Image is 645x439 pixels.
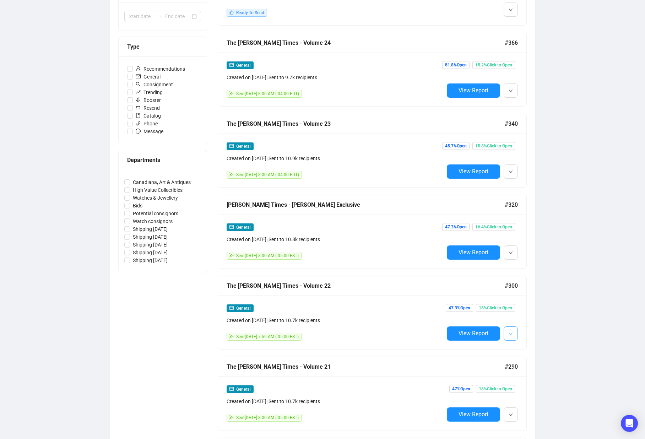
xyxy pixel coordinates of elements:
span: Canadiana, Art & Antiques [130,178,194,186]
span: #290 [505,362,518,371]
span: Watches & Jewellery [130,194,181,202]
span: Resend [133,104,163,112]
span: 47.3% Open [442,223,470,231]
span: View Report [459,168,488,175]
span: Sent [DATE] 8:00 AM (-04:00 EDT) [236,91,299,96]
span: Potential consignors [130,210,181,217]
button: View Report [447,164,500,179]
div: Type [127,42,198,51]
span: down [509,170,513,174]
span: send [229,253,234,258]
span: mail [229,225,234,229]
span: Trending [133,88,166,96]
span: mail [229,387,234,391]
a: The [PERSON_NAME] Times - Volume 22#300mailGeneralCreated on [DATE]| Sent to 10.7k recipientssend... [218,276,527,349]
span: book [136,113,141,118]
span: #366 [505,38,518,47]
div: The [PERSON_NAME] Times - Volume 23 [227,119,505,128]
span: rise [136,90,141,94]
span: send [229,334,234,338]
span: Sent [DATE] 8:00 AM (-05:00 EST) [236,253,299,258]
span: 51.8% Open [442,61,470,69]
div: Created on [DATE] | Sent to 10.7k recipients [227,316,444,324]
span: View Report [459,249,488,256]
span: #340 [505,119,518,128]
a: The [PERSON_NAME] Times - Volume 21#290mailGeneralCreated on [DATE]| Sent to 10.7k recipientssend... [218,357,527,430]
span: Phone [133,120,161,128]
span: #320 [505,200,518,209]
span: 18% Click to Open [476,385,515,393]
span: user [136,66,141,71]
span: 47.3% Open [446,304,473,312]
button: View Report [447,407,500,422]
span: 16.4% Click to Open [472,223,515,231]
span: 45.7% Open [442,142,470,150]
span: Message [133,128,166,135]
span: Sent [DATE] 8:00 AM (-05:00 EST) [236,415,299,420]
span: mail [229,144,234,148]
span: View Report [459,411,488,418]
span: General [236,306,251,311]
span: 15.2% Click to Open [472,61,515,69]
span: like [229,10,234,15]
span: mail [229,63,234,67]
span: message [136,129,141,134]
button: View Report [447,326,500,341]
span: send [229,91,234,96]
a: [PERSON_NAME] Times - [PERSON_NAME] Exclusive#320mailGeneralCreated on [DATE]| Sent to 10.8k reci... [218,195,527,269]
span: to [157,13,162,19]
span: swap-right [157,13,162,19]
span: down [509,89,513,93]
span: High Value Collectibles [130,186,185,194]
span: View Report [459,330,488,337]
span: General [236,387,251,392]
span: Ready To Send [236,10,264,15]
span: retweet [136,105,141,110]
span: 15.8% Click to Open [472,142,515,150]
a: The [PERSON_NAME] Times - Volume 24#366mailGeneralCreated on [DATE]| Sent to 9.7k recipientssendS... [218,33,527,107]
div: The [PERSON_NAME] Times - Volume 21 [227,362,505,371]
input: Start date [129,12,154,20]
div: Open Intercom Messenger [621,415,638,432]
span: Sent [DATE] 8:00 AM (-04:00 EDT) [236,172,299,177]
span: search [136,82,141,87]
span: #300 [505,281,518,290]
span: down [509,8,513,12]
div: Departments [127,156,198,164]
span: Shipping [DATE] [130,241,170,249]
div: The [PERSON_NAME] Times - Volume 24 [227,38,505,47]
span: View Report [459,87,488,94]
span: send [229,172,234,177]
span: Shipping [DATE] [130,256,170,264]
div: Created on [DATE] | Sent to 10.9k recipients [227,155,444,162]
span: General [133,73,163,81]
span: Bids [130,202,145,210]
span: Sent [DATE] 7:59 AM (-05:00 EST) [236,334,299,339]
span: mail [229,306,234,310]
div: [PERSON_NAME] Times - [PERSON_NAME] Exclusive [227,200,505,209]
div: Created on [DATE] | Sent to 10.7k recipients [227,397,444,405]
span: phone [136,121,141,126]
span: General [236,63,251,68]
span: Recommendations [133,65,188,73]
span: Shipping [DATE] [130,225,170,233]
span: 15% Click to Open [476,304,515,312]
span: Shipping [DATE] [130,249,170,256]
span: send [229,415,234,419]
a: The [PERSON_NAME] Times - Volume 23#340mailGeneralCreated on [DATE]| Sent to 10.9k recipientssend... [218,114,527,188]
span: Shipping [DATE] [130,233,170,241]
span: Booster [133,96,164,104]
span: Consignment [133,81,176,88]
div: The [PERSON_NAME] Times - Volume 22 [227,281,505,290]
div: Created on [DATE] | Sent to 9.7k recipients [227,74,444,81]
span: mail [136,74,141,79]
span: Watch consignors [130,217,175,225]
button: View Report [447,83,500,98]
span: 47% Open [449,385,473,393]
span: down [509,332,513,336]
span: Catalog [133,112,164,120]
span: General [236,225,251,230]
span: rocket [136,97,141,102]
span: down [509,413,513,417]
button: View Report [447,245,500,260]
